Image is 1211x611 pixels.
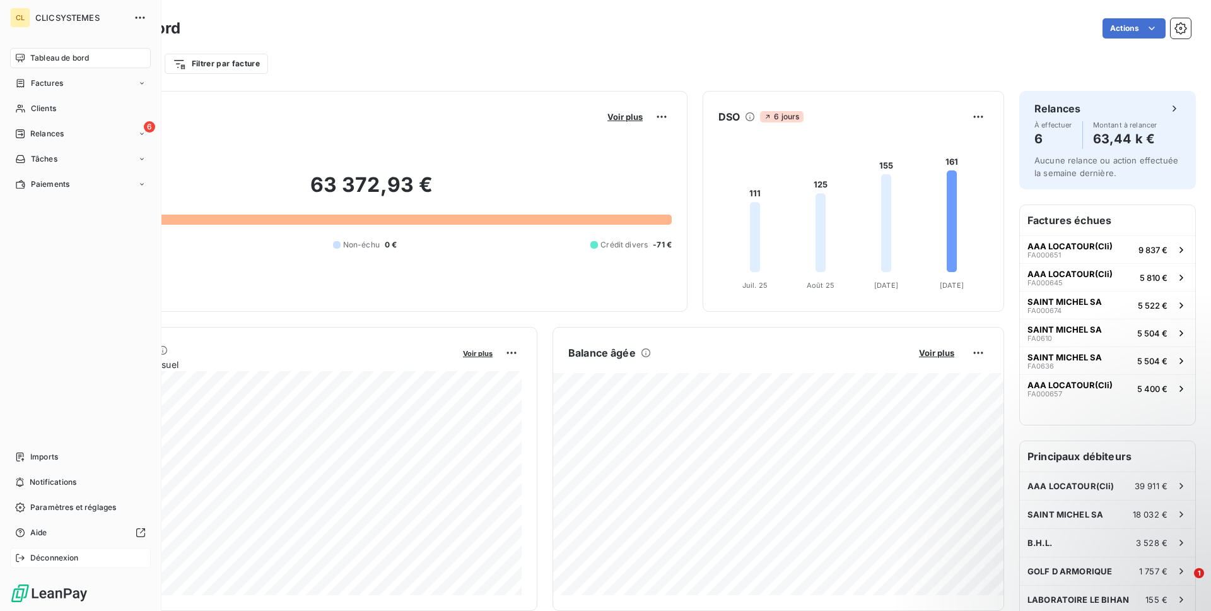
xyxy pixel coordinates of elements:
[1138,245,1167,255] span: 9 837 €
[1020,205,1195,235] h6: Factures échues
[1137,328,1167,338] span: 5 504 €
[1093,121,1157,129] span: Montant à relancer
[1034,101,1080,116] h6: Relances
[915,347,958,359] button: Voir plus
[1020,319,1195,347] button: SAINT MICHEL SAFA06105 504 €
[1027,352,1102,362] span: SAINT MICHEL SA
[653,239,672,251] span: -71 €
[30,477,76,488] span: Notifications
[940,281,964,290] tspan: [DATE]
[165,54,268,74] button: Filtrer par facture
[1027,362,1054,370] span: FA0636
[1027,279,1063,287] span: FA000645
[10,583,88,603] img: Logo LeanPay
[30,527,47,538] span: Aide
[1027,595,1129,605] span: LABORATOIRE LE BIHAN
[10,523,151,543] a: Aide
[31,179,69,190] span: Paiements
[1020,347,1195,374] button: SAINT MICHEL SAFA06365 504 €
[1027,269,1113,279] span: AAA LOCATOUR(Cli)
[1027,380,1113,390] span: AAA LOCATOUR(Cli)
[31,103,56,114] span: Clients
[742,281,768,290] tspan: Juil. 25
[1027,241,1113,251] span: AAA LOCATOUR(Cli)
[144,121,155,133] span: 6
[1020,291,1195,319] button: SAINT MICHEL SAFA0006745 522 €
[807,281,834,290] tspan: Août 25
[1027,297,1102,307] span: SAINT MICHEL SA
[1020,441,1195,472] h6: Principaux débiteurs
[1135,481,1167,491] span: 39 911 €
[10,8,30,28] div: CL
[1093,129,1157,149] h4: 63,44 k €
[1027,481,1114,491] span: AAA LOCATOUR(Cli)
[30,552,79,564] span: Déconnexion
[1020,374,1195,402] button: AAA LOCATOUR(Cli)FA0006575 400 €
[1194,568,1204,578] span: 1
[760,111,803,122] span: 6 jours
[1137,384,1167,394] span: 5 400 €
[718,109,740,124] h6: DSO
[1103,18,1166,39] button: Actions
[1034,121,1072,129] span: À effectuer
[1138,300,1167,311] span: 5 522 €
[1020,263,1195,291] button: AAA LOCATOUR(Cli)FA0006455 810 €
[959,489,1211,577] iframe: Intercom notifications message
[1027,324,1102,335] span: SAINT MICHEL SA
[343,239,380,251] span: Non-échu
[35,13,126,23] span: CLICSYSTEMES
[1027,251,1061,259] span: FA000651
[1034,129,1072,149] h4: 6
[31,78,63,89] span: Factures
[1034,155,1178,178] span: Aucune relance ou action effectuée la semaine dernière.
[30,128,64,139] span: Relances
[874,281,898,290] tspan: [DATE]
[1168,568,1198,598] iframe: Intercom live chat
[568,345,636,360] h6: Balance âgée
[1027,307,1062,314] span: FA000674
[30,502,116,513] span: Paramètres et réglages
[1140,273,1167,283] span: 5 810 €
[1027,335,1052,342] span: FA0610
[30,52,89,64] span: Tableau de bord
[604,111,646,122] button: Voir plus
[71,172,672,210] h2: 63 372,93 €
[919,348,954,358] span: Voir plus
[607,112,643,122] span: Voir plus
[1020,235,1195,263] button: AAA LOCATOUR(Cli)FA0006519 837 €
[1027,390,1062,398] span: FA000657
[71,358,454,371] span: Chiffre d'affaires mensuel
[1137,356,1167,366] span: 5 504 €
[31,153,57,165] span: Tâches
[459,347,496,359] button: Voir plus
[600,239,648,251] span: Crédit divers
[30,451,58,463] span: Imports
[1145,595,1167,605] span: 155 €
[385,239,397,251] span: 0 €
[463,349,493,358] span: Voir plus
